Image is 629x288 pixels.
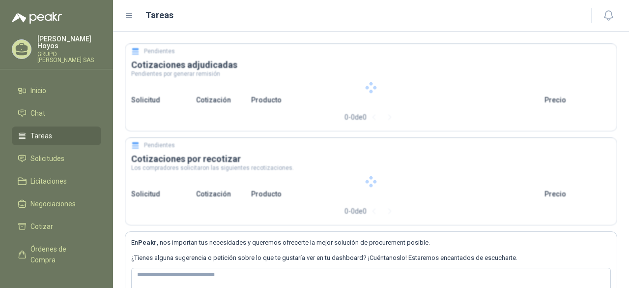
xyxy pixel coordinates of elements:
[12,172,101,191] a: Licitaciones
[12,149,101,168] a: Solicitudes
[12,104,101,123] a: Chat
[30,221,53,232] span: Cotizar
[30,153,64,164] span: Solicitudes
[131,253,611,263] p: ¿Tienes alguna sugerencia o petición sobre lo que te gustaría ver en tu dashboard? ¡Cuéntanoslo! ...
[12,12,62,24] img: Logo peakr
[12,127,101,145] a: Tareas
[30,198,76,209] span: Negociaciones
[30,130,52,141] span: Tareas
[30,244,92,265] span: Órdenes de Compra
[12,194,101,213] a: Negociaciones
[30,176,67,187] span: Licitaciones
[30,85,46,96] span: Inicio
[37,51,101,63] p: GRUPO [PERSON_NAME] SAS
[12,240,101,269] a: Órdenes de Compra
[30,108,45,119] span: Chat
[12,81,101,100] a: Inicio
[37,35,101,49] p: [PERSON_NAME] Hoyos
[131,238,611,248] p: En , nos importan tus necesidades y queremos ofrecerte la mejor solución de procurement posible.
[145,8,173,22] h1: Tareas
[138,239,157,246] b: Peakr
[12,217,101,236] a: Cotizar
